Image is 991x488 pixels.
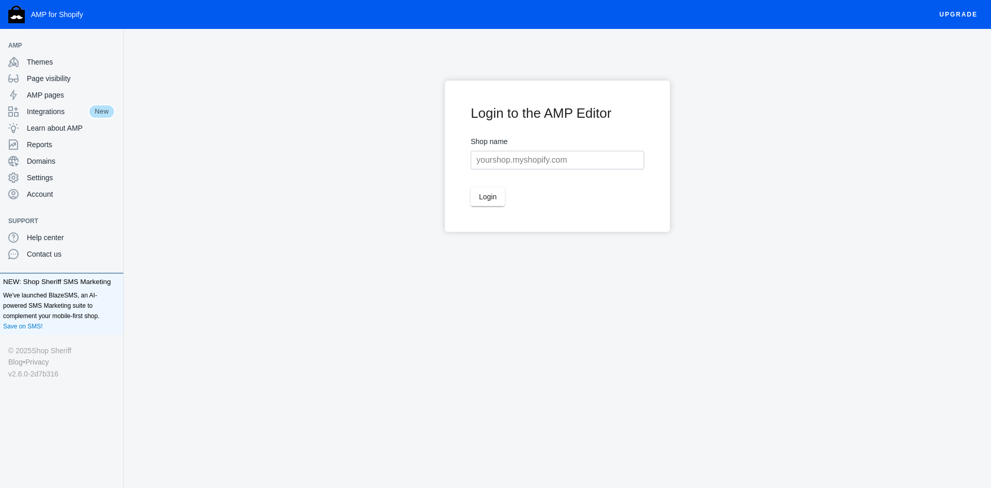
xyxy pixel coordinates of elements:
span: AMP for Shopify [31,10,83,19]
span: Help center [27,232,115,243]
span: Contact us [27,249,115,259]
span: AMP [8,40,105,51]
span: Integrations [27,106,88,117]
a: Account [4,186,119,202]
a: Learn about AMP [4,120,119,136]
span: Account [27,189,115,199]
input: yourshop.myshopify.com [471,151,644,169]
span: New [88,104,115,119]
a: AMP pages [4,87,119,103]
span: Themes [27,57,115,67]
span: Learn about AMP [27,123,115,133]
a: IntegrationsNew [4,103,119,120]
a: Settings [4,169,119,186]
a: Page visibility [4,70,119,87]
a: Reports [4,136,119,153]
button: Upgrade [931,5,986,24]
span: AMP pages [27,90,115,100]
button: Add a sales channel [105,43,121,48]
h1: Login to the AMP Editor [471,106,644,120]
span: Support [8,216,105,226]
label: Shop name [471,135,644,148]
span: Page visibility [27,73,115,84]
a: Domains [4,153,119,169]
button: Login [471,187,505,206]
span: Reports [27,139,115,150]
span: Domains [27,156,115,166]
span: Login [479,193,497,201]
span: Upgrade [939,5,978,24]
span: Settings [27,172,115,183]
button: Add a sales channel [105,219,121,223]
a: Contact us [4,246,119,262]
a: Themes [4,54,119,70]
img: Shop Sheriff Logo [8,6,25,23]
